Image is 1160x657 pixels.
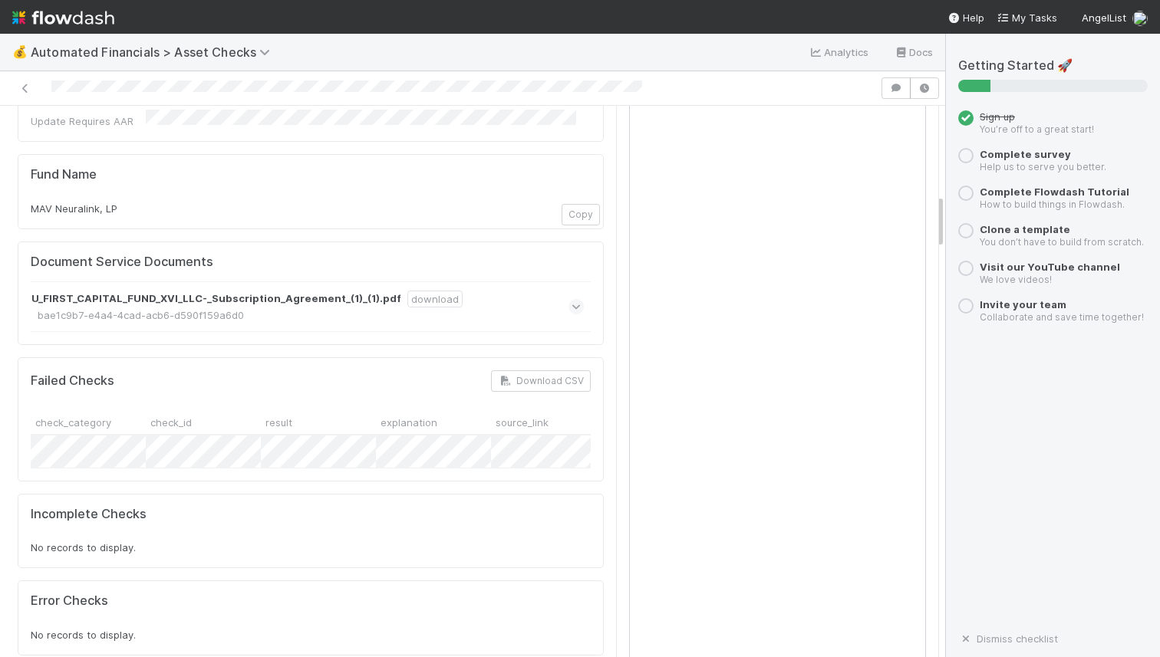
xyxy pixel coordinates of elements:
[411,293,459,305] a: download
[894,43,933,61] a: Docs
[1082,11,1126,24] span: AngelList
[980,274,1052,285] small: We love videos!
[38,307,244,323] div: bae1c9b7-e4a4-4cad-acb6-d590f159a6d0
[947,10,984,25] div: Help
[31,255,591,270] h5: Document Service Documents
[980,110,1015,123] span: Sign up
[491,370,591,392] button: Download CSV
[997,11,1057,24] span: My Tasks
[261,410,376,434] div: result
[980,161,1106,172] small: Help us to serve you better.
[958,632,1058,645] a: Dismiss checklist
[31,373,114,389] h5: Failed Checks
[980,223,1070,235] a: Clone a template
[31,202,117,215] span: MAV Neuralink, LP
[980,123,1094,135] small: You’re off to a great start!
[980,186,1129,198] a: Complete Flowdash Tutorial
[980,311,1144,323] small: Collaborate and save time together!
[980,236,1144,248] small: You don’t have to build from scratch.
[980,199,1125,210] small: How to build things in Flowdash.
[809,43,869,61] a: Analytics
[980,298,1066,310] a: Invite your team
[31,44,278,60] span: Automated Financials > Asset Checks
[31,410,146,434] div: check_category
[980,261,1120,273] a: Visit our YouTube channel
[997,10,1057,25] a: My Tasks
[376,410,491,434] div: explanation
[31,507,147,522] h5: Incomplete Checks
[146,410,261,434] div: check_id
[12,45,28,58] span: 💰
[31,540,591,555] div: No records to display.
[12,5,114,31] img: logo-inverted-e16ddd16eac7371096b0.svg
[31,291,401,307] strong: U_FIRST_CAPITAL_FUND_XVI_LLC-_Subscription_Agreement_(1)_(1).pdf
[1132,11,1148,26] img: avatar_e3cbf8dc-409d-4c5a-b4de-410eea8732ef.png
[980,148,1071,160] a: Complete survey
[562,204,600,225] button: Copy
[958,58,1148,74] h5: Getting Started 🚀
[31,593,108,609] h5: Error Checks
[31,167,591,182] h5: Fund Name
[491,410,606,434] div: source_link
[31,627,591,642] div: No records to display.
[31,113,146,129] div: Update Requires AAR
